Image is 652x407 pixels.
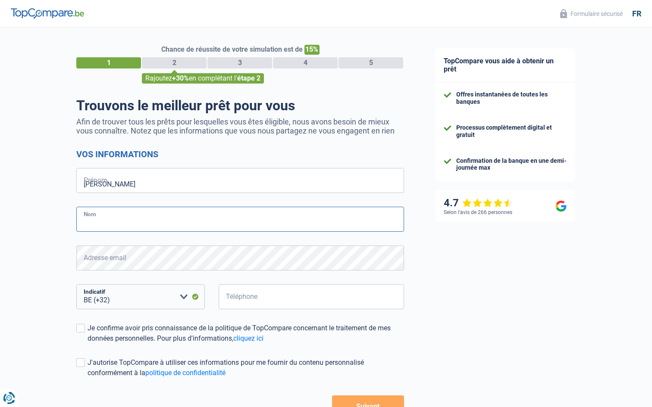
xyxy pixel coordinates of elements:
a: politique de confidentialité [145,369,226,377]
h2: Vos informations [76,149,404,159]
div: J'autorise TopCompare à utiliser ces informations pour me fournir du contenu personnalisé conform... [88,357,404,378]
button: Formulaire sécurisé [555,6,628,21]
div: Selon l’avis de 266 personnes [444,209,512,215]
div: Processus complètement digital et gratuit [456,124,567,139]
div: TopCompare vous aide à obtenir un prêt [435,48,575,82]
div: 3 [207,57,272,68]
p: Afin de trouver tous les prêts pour lesquelles vous êtes éligible, nous avons besoin de mieux vou... [76,117,404,135]
div: Confirmation de la banque en une demi-journée max [456,157,567,172]
div: fr [632,9,641,19]
div: 4 [273,57,338,68]
input: 401020304 [219,284,404,309]
img: TopCompare Logo [11,8,84,19]
div: Offres instantanées de toutes les banques [456,91,567,106]
span: 15% [304,45,320,55]
div: Rajoutez en complétant l' [142,73,264,84]
div: 2 [142,57,207,68]
div: 1 [76,57,141,68]
a: cliquez ici [233,334,263,342]
div: Je confirme avoir pris connaissance de la politique de TopCompare concernant le traitement de mes... [88,323,404,344]
span: Chance de réussite de votre simulation est de [161,45,303,53]
h1: Trouvons le meilleur prêt pour vous [76,97,404,114]
span: étape 2 [237,74,260,82]
div: 4.7 [444,197,513,209]
div: 5 [339,57,403,68]
span: +30% [172,74,189,82]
